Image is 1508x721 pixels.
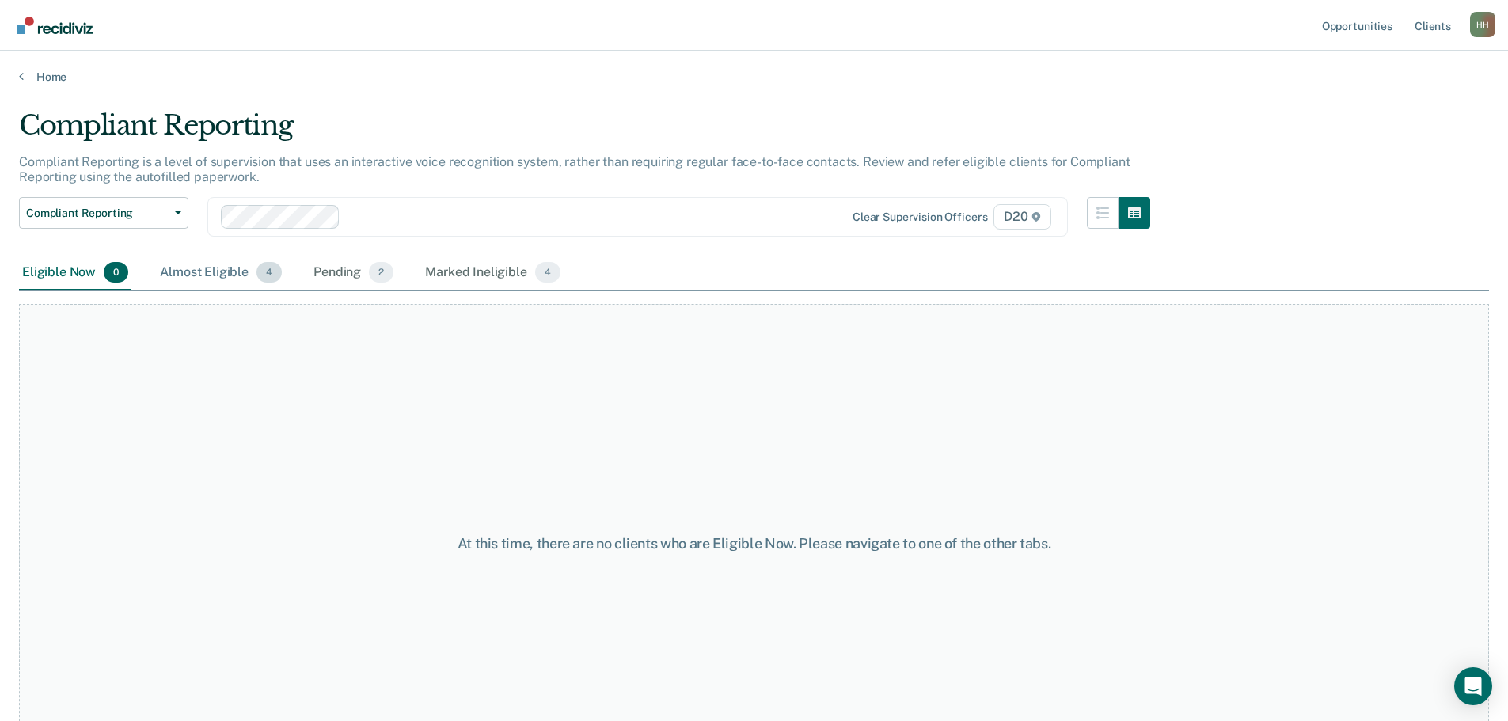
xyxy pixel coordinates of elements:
div: Pending2 [310,256,397,290]
span: 4 [256,262,282,283]
div: Compliant Reporting [19,109,1150,154]
a: Home [19,70,1489,84]
div: Almost Eligible4 [157,256,285,290]
div: Clear supervision officers [853,211,987,224]
button: Profile dropdown button [1470,12,1495,37]
div: At this time, there are no clients who are Eligible Now. Please navigate to one of the other tabs. [387,535,1122,552]
span: 0 [104,262,128,283]
img: Recidiviz [17,17,93,34]
span: D20 [993,204,1050,230]
span: 4 [535,262,560,283]
div: Marked Ineligible4 [422,256,564,290]
span: Compliant Reporting [26,207,169,220]
p: Compliant Reporting is a level of supervision that uses an interactive voice recognition system, ... [19,154,1130,184]
div: Open Intercom Messenger [1454,667,1492,705]
div: H H [1470,12,1495,37]
div: Eligible Now0 [19,256,131,290]
button: Compliant Reporting [19,197,188,229]
span: 2 [369,262,393,283]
